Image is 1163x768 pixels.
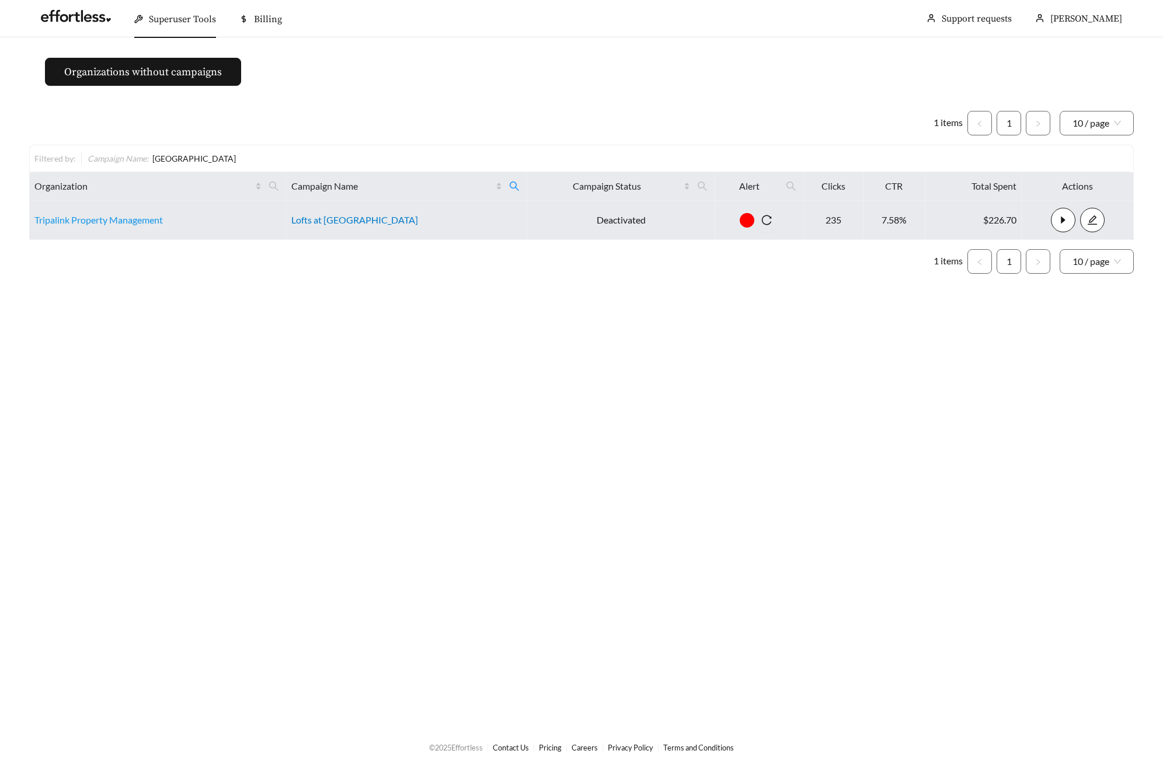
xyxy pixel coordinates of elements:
[1060,111,1134,135] div: Page Size
[1035,120,1042,127] span: right
[64,64,222,80] span: Organizations without campaigns
[264,177,284,196] span: search
[152,153,236,163] span: [GEOGRAPHIC_DATA]
[663,743,734,752] a: Terms and Conditions
[754,215,779,225] span: reload
[1073,111,1121,135] span: 10 / page
[1050,13,1122,25] span: [PERSON_NAME]
[1026,249,1050,274] button: right
[976,259,983,266] span: left
[997,249,1021,274] li: 1
[1035,259,1042,266] span: right
[934,249,963,274] li: 1 items
[1026,249,1050,274] li: Next Page
[527,201,715,240] td: Deactivated
[1073,250,1121,273] span: 10 / page
[34,214,163,225] a: Tripalink Property Management
[1060,249,1134,274] div: Page Size
[88,153,149,163] span: Campaign Name :
[429,743,483,752] span: © 2025 Effortless
[504,177,524,196] span: search
[608,743,653,752] a: Privacy Policy
[291,214,418,225] a: Lofts at [GEOGRAPHIC_DATA]
[720,179,778,193] span: Alert
[997,111,1021,135] a: 1
[291,179,493,193] span: Campaign Name
[1051,208,1075,232] button: caret-right
[1080,214,1105,225] a: edit
[781,177,801,196] span: search
[34,179,253,193] span: Organization
[269,181,279,191] span: search
[692,177,712,196] span: search
[45,58,241,86] button: Organizations without campaigns
[1026,111,1050,135] button: right
[925,172,1022,201] th: Total Spent
[493,743,529,752] a: Contact Us
[967,249,992,274] button: left
[509,181,520,191] span: search
[254,13,282,25] span: Billing
[34,152,81,165] div: Filtered by:
[925,201,1022,240] td: $226.70
[967,111,992,135] li: Previous Page
[1080,208,1105,232] button: edit
[697,181,708,191] span: search
[1026,111,1050,135] li: Next Page
[786,181,796,191] span: search
[804,172,863,201] th: Clicks
[997,250,1021,273] a: 1
[967,249,992,274] li: Previous Page
[934,111,963,135] li: 1 items
[532,179,681,193] span: Campaign Status
[863,201,925,240] td: 7.58%
[863,172,925,201] th: CTR
[572,743,598,752] a: Careers
[976,120,983,127] span: left
[754,208,779,232] button: reload
[1051,215,1075,225] span: caret-right
[1081,215,1104,225] span: edit
[997,111,1021,135] li: 1
[942,13,1012,25] a: Support requests
[967,111,992,135] button: left
[149,13,216,25] span: Superuser Tools
[804,201,863,240] td: 235
[1022,172,1134,201] th: Actions
[539,743,562,752] a: Pricing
